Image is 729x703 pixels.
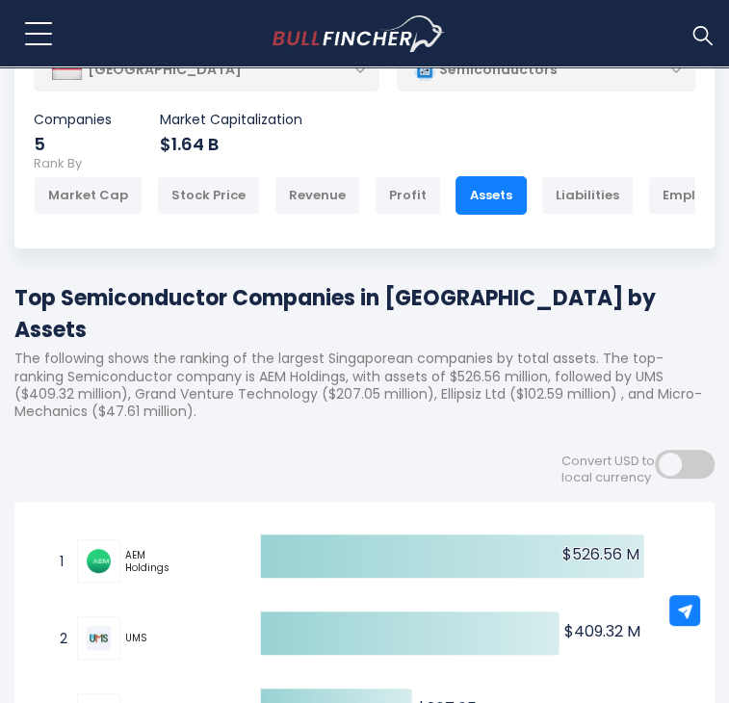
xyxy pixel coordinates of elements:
[87,626,111,650] img: UMS
[34,176,143,215] div: Market Cap
[160,111,302,128] p: Market Capitalization
[160,133,302,155] div: $1.64 B
[273,15,445,52] img: Bullfincher logo
[157,176,260,215] div: Stock Price
[125,632,185,644] span: UMS
[34,156,695,172] p: Rank By
[273,15,480,52] a: Go to homepage
[87,549,111,573] img: AEM Holdings
[456,176,527,215] div: Assets
[14,350,715,420] p: The following shows the ranking of the largest Singaporean companies by total assets. The top-ran...
[50,550,69,573] span: 1
[34,133,112,155] div: 5
[125,549,185,574] span: AEM Holdings
[50,627,69,650] span: 2
[564,620,640,642] text: $409.32 M
[34,49,379,91] div: [GEOGRAPHIC_DATA]
[34,111,112,128] p: Companies
[397,48,695,92] div: Semiconductors
[541,176,634,215] div: Liabilities
[14,282,715,346] h1: Top Semiconductor Companies in [GEOGRAPHIC_DATA] by Assets
[274,176,360,215] div: Revenue
[375,176,441,215] div: Profit
[561,454,655,486] span: Convert USD to local currency
[561,543,638,565] text: $526.56 M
